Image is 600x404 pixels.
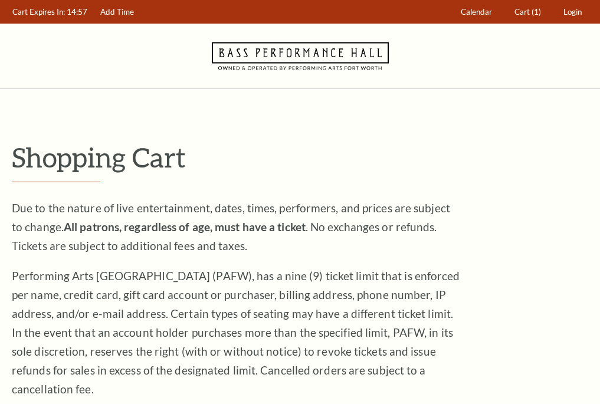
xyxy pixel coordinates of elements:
[558,1,588,24] a: Login
[455,1,498,24] a: Calendar
[563,7,582,17] span: Login
[64,220,306,234] strong: All patrons, regardless of age, must have a ticket
[532,7,541,17] span: (1)
[67,7,87,17] span: 14:57
[509,1,547,24] a: Cart (1)
[12,201,450,252] span: Due to the nature of live entertainment, dates, times, performers, and prices are subject to chan...
[461,7,492,17] span: Calendar
[514,7,530,17] span: Cart
[12,142,588,172] p: Shopping Cart
[12,267,460,399] p: Performing Arts [GEOGRAPHIC_DATA] (PAFW), has a nine (9) ticket limit that is enforced per name, ...
[12,7,65,17] span: Cart Expires In:
[95,1,140,24] a: Add Time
